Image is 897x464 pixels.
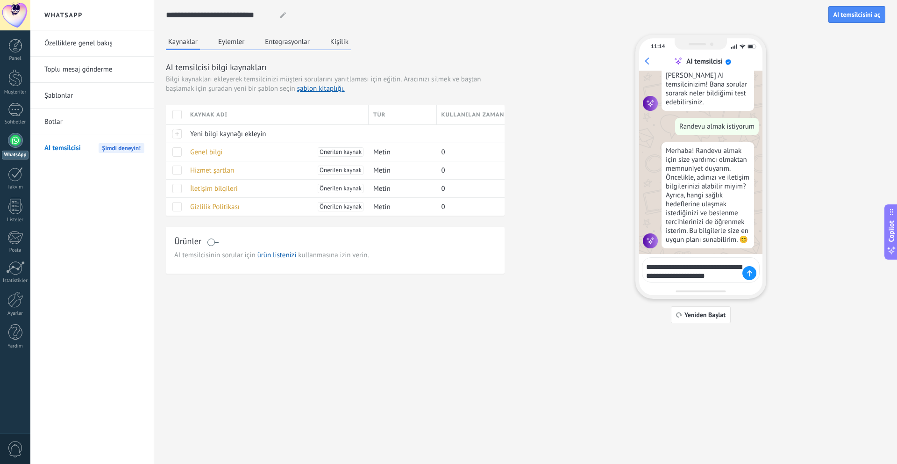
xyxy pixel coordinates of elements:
span: Önerilen kaynak [320,166,362,175]
span: AI temsilcisi [44,135,81,161]
div: 0 [437,161,498,179]
span: AI temsilcisinin sorular için kullanmasına izin verin. [174,251,496,260]
div: Metin [369,180,432,197]
div: 0 [437,143,498,161]
div: Sohbetler [2,119,29,125]
li: Toplu mesaj gönderme [30,57,154,83]
span: Önerilen kaynak [320,184,362,193]
div: Genel bilgi [185,143,364,161]
span: Copilot [887,221,896,242]
li: AI temsilcisi [30,135,154,161]
span: Önerilen kaynak [320,147,362,157]
button: Kişilik [328,35,351,49]
div: Takvim [2,184,29,190]
a: Özelliklere genel bakış [44,30,144,57]
span: Metin [373,148,391,157]
span: Hizmet şartları [190,166,235,175]
h3: Ürünler [174,235,201,247]
div: Hizmet şartları [185,161,364,179]
a: Toplu mesaj gönderme [44,57,144,83]
a: Şablonlar [44,83,144,109]
div: Gizlilik Politikası [185,198,364,216]
span: 0 [441,184,445,193]
span: Önerilen kaynak [320,202,362,211]
a: şablon kitaplığı. [297,84,345,93]
span: 0 [441,166,445,175]
div: Yardım [2,343,29,349]
span: Metin [373,203,391,211]
div: Tür [369,105,436,124]
div: İstatistikler [2,278,29,284]
span: 0 [441,203,445,211]
button: Kaynaklar [166,35,200,50]
div: İletişim bilgileri [185,180,364,197]
span: AI temsilcisini aç [833,11,880,18]
div: WhatsApp [2,151,28,159]
button: Entegrasyonlar [263,35,312,49]
button: AI temsilcisini aç [828,6,885,23]
img: agent icon [643,233,658,248]
a: ürün listenizi [257,251,297,260]
div: Metin [369,161,432,179]
li: Özelliklere genel bakış [30,30,154,57]
span: İletişim bilgileri [190,184,238,193]
div: [PERSON_NAME] AI temsilcinizim! Bana sorular sorarak neler bildiğimi test edebilirsiniz. [662,67,754,111]
button: Eylemler [216,35,247,49]
span: Yeniden Başlat [684,312,726,318]
div: Müşteriler [2,89,29,95]
div: Metin [369,198,432,216]
div: AI temsilcisi [686,57,723,66]
span: Yeni bilgi kaynağı ekleyin [190,130,266,138]
span: Bilgi kaynakları ekleyerek temsilcinizi müşteri sorularını yanıtlaması için eğitin. [166,75,402,84]
li: Şablonlar [30,83,154,109]
div: 11:14 [651,43,665,50]
span: Metin [373,166,391,175]
div: 0 [437,198,498,216]
div: 0 [437,180,498,197]
div: Posta [2,247,29,254]
div: Panel [2,56,29,62]
div: Listeler [2,217,29,223]
a: Botlar [44,109,144,135]
li: Botlar [30,109,154,135]
div: Ayarlar [2,311,29,317]
span: Metin [373,184,391,193]
img: agent icon [643,96,658,111]
span: Aracınızı silmek ve baştan başlamak için şuradan yeni bir şablon seçin [166,75,481,93]
button: Yeniden Başlat [671,306,731,323]
div: Randevu almak istiyorum [675,118,759,135]
div: Kullanılan zamanlar [437,105,505,124]
span: 0 [441,148,445,157]
span: Genel bilgi [190,148,223,157]
div: Merhaba! Randevu almak için size yardımcı olmaktan memnuniyet duyarım. Öncelikle, adınızı ve ilet... [662,142,754,248]
a: AI temsilcisiŞimdi deneyin! [44,135,144,161]
span: Gizlilik Politikası [190,203,240,211]
span: Şimdi deneyin! [99,143,144,153]
h3: AI temsilcisi bilgi kaynakları [166,61,505,73]
div: Kaynak adı [185,105,368,124]
div: Metin [369,143,432,161]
